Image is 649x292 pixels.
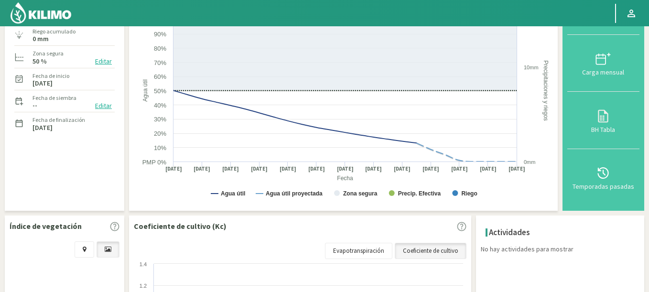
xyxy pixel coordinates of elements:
a: Coeficiente de cultivo [395,243,466,259]
button: Editar [92,56,115,67]
text: [DATE] [365,165,382,173]
text: Riego [461,190,477,197]
label: -- [32,102,37,108]
text: 60% [154,73,166,80]
label: Fecha de siembra [32,94,76,102]
label: Fecha de finalización [32,116,85,124]
label: 50 % [32,58,47,65]
text: Agua útil proyectada [266,190,323,197]
text: [DATE] [222,165,239,173]
a: Evapotranspiración [325,243,392,259]
text: [DATE] [480,165,497,173]
text: 20% [154,130,166,137]
text: 1.2 [140,283,147,289]
text: 10% [154,144,166,151]
text: [DATE] [280,165,296,173]
text: Agua útil [142,79,149,102]
img: Kilimo [10,1,72,24]
text: Fecha [337,175,353,182]
text: 90% [154,31,166,38]
text: [DATE] [194,165,210,173]
text: Agua útil [221,190,245,197]
text: [DATE] [422,165,439,173]
text: [DATE] [508,165,525,173]
label: [DATE] [32,125,53,131]
label: Fecha de inicio [32,72,69,80]
label: [DATE] [32,80,53,87]
text: Precip. Efectiva [398,190,441,197]
text: 50% [154,87,166,95]
p: No hay actividades para mostrar [481,244,644,254]
div: BH Tabla [570,126,637,133]
button: Carga mensual [567,35,639,92]
text: 80% [154,45,166,52]
p: Coeficiente de cultivo (Kc) [134,220,227,232]
text: 1.4 [140,261,147,267]
text: 40% [154,102,166,109]
label: Riego acumulado [32,27,76,36]
div: Temporadas pasadas [570,183,637,190]
text: PMP 0% [142,159,167,166]
text: 70% [154,59,166,66]
text: [DATE] [451,165,468,173]
div: Carga mensual [570,69,637,76]
text: [DATE] [165,165,182,173]
label: 0 mm [32,36,49,42]
text: 10mm [524,65,539,70]
button: Editar [92,100,115,111]
h4: Actividades [489,228,530,237]
button: BH Tabla [567,92,639,149]
text: [DATE] [308,165,325,173]
button: Temporadas pasadas [567,149,639,206]
text: Zona segura [343,190,378,197]
text: 30% [154,116,166,123]
text: 0mm [524,159,535,165]
text: Precipitaciones y riegos [542,60,549,121]
text: [DATE] [337,165,354,173]
text: [DATE] [394,165,411,173]
text: [DATE] [251,165,268,173]
p: Índice de vegetación [10,220,82,232]
label: Zona segura [32,49,64,58]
